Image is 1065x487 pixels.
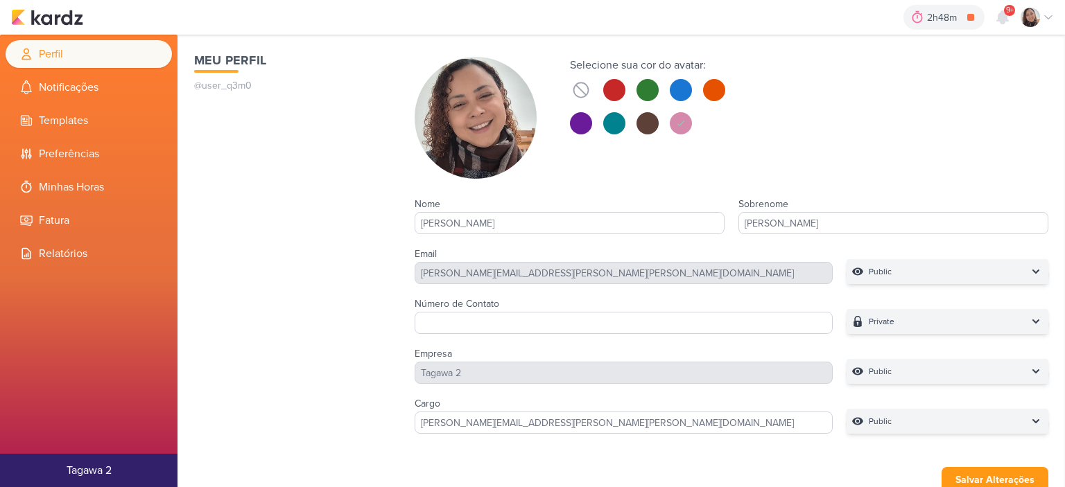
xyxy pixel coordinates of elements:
button: Private [847,309,1048,334]
li: Fatura [6,206,172,234]
li: Preferências [6,140,172,168]
label: Sobrenome [738,198,788,210]
h1: Meu Perfil [194,51,387,70]
li: Minhas Horas [6,173,172,201]
li: Notificações [6,73,172,101]
div: Selecione sua cor do avatar: [570,57,725,73]
button: Public [847,409,1048,434]
li: Perfil [6,40,172,68]
div: [PERSON_NAME][EMAIL_ADDRESS][PERSON_NAME][PERSON_NAME][DOMAIN_NAME] [415,262,833,284]
div: 2h48m [927,10,961,25]
img: Sharlene Khoury [415,57,537,179]
button: Public [847,359,1048,384]
li: Relatórios [6,240,172,267]
p: Private [869,315,894,328]
p: Public [869,265,892,278]
p: Public [869,414,892,428]
label: Nome [415,198,440,210]
button: Public [847,259,1048,284]
p: Public [869,364,892,378]
img: Sharlene Khoury [1021,8,1040,27]
p: @user_q3m0 [194,78,387,93]
label: Número de Contato [415,298,499,310]
label: Cargo [415,398,440,409]
label: Empresa [415,348,452,360]
img: kardz.app [11,9,83,26]
span: 9+ [1006,5,1014,16]
label: Email [415,248,437,260]
li: Templates [6,107,172,134]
